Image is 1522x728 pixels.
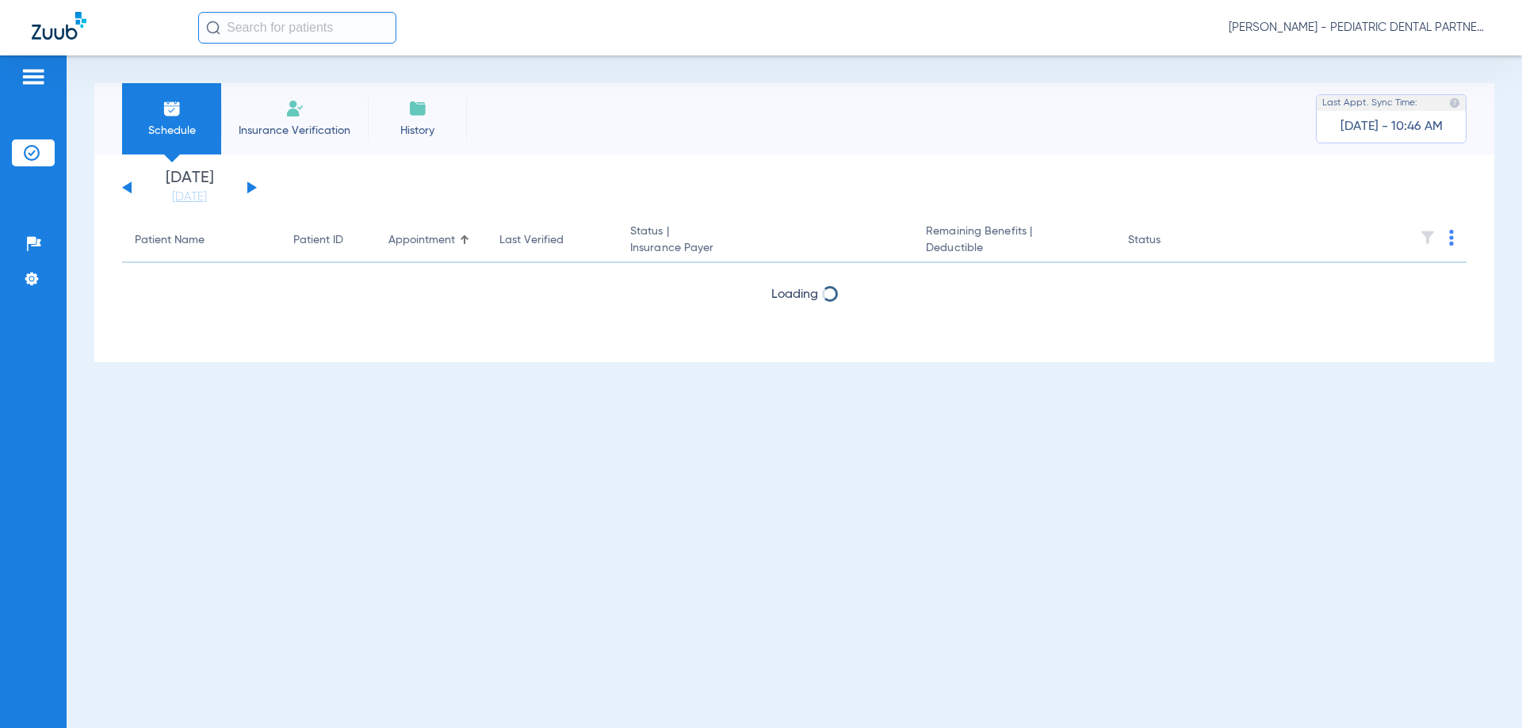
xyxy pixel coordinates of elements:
div: Appointment [388,232,474,249]
span: Last Appt. Sync Time: [1322,95,1417,111]
span: Loading [771,288,818,301]
li: [DATE] [142,170,237,205]
img: Manual Insurance Verification [285,99,304,118]
input: Search for patients [198,12,396,44]
a: [DATE] [142,189,237,205]
th: Remaining Benefits | [913,219,1115,263]
th: Status [1115,219,1222,263]
div: Last Verified [499,232,605,249]
span: History [380,123,455,139]
th: Status | [618,219,913,263]
div: Patient ID [293,232,363,249]
span: [DATE] - 10:46 AM [1340,119,1443,135]
div: Appointment [388,232,455,249]
div: Patient ID [293,232,343,249]
span: Deductible [926,240,1102,257]
span: Insurance Payer [630,240,901,257]
span: Loading [771,330,818,343]
img: filter.svg [1420,230,1436,246]
img: group-dot-blue.svg [1449,230,1454,246]
span: Schedule [134,123,209,139]
img: hamburger-icon [21,67,46,86]
img: History [408,99,427,118]
span: [PERSON_NAME] - PEDIATRIC DENTAL PARTNERS SHREVEPORT [1229,20,1490,36]
img: Zuub Logo [32,12,86,40]
div: Patient Name [135,232,268,249]
div: Last Verified [499,232,564,249]
div: Patient Name [135,232,205,249]
img: Search Icon [206,21,220,35]
img: Schedule [163,99,182,118]
span: Insurance Verification [233,123,356,139]
img: last sync help info [1449,97,1460,109]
